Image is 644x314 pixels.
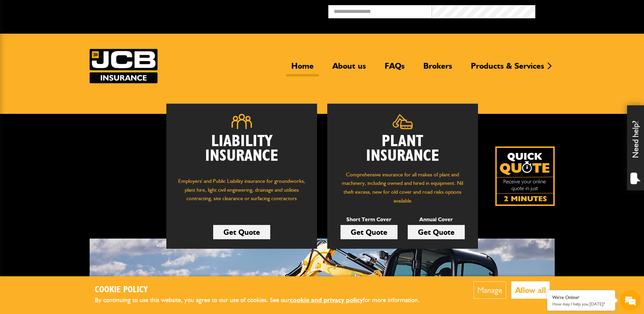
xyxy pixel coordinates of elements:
[474,281,506,299] button: Manage
[466,61,549,76] a: Products & Services
[90,49,158,83] img: JCB Insurance Services logo
[511,281,550,299] button: Allow all
[418,61,457,76] a: Brokers
[286,61,319,76] a: Home
[380,61,410,76] a: FAQs
[95,295,431,306] p: By continuing to use this website, you agree to our use of cookies. See our for more information.
[495,146,555,206] img: Quick Quote
[408,215,465,224] p: Annual Cover
[337,134,468,163] h2: Plant Insurance
[290,296,363,304] a: cookie and privacy policy
[341,215,398,224] p: Short Term Cover
[552,295,610,300] div: We're Online!
[495,146,555,206] a: Get your insurance quote isn just 2-minutes
[408,225,465,239] a: Get Quote
[177,134,307,170] h2: Liability Insurance
[177,177,307,209] p: Employers' and Public Liability insurance for groundworks, plant hire, light civil engineering, d...
[337,170,468,205] p: Comprehensive insurance for all makes of plant and machinery, including owned and hired in equipm...
[535,5,639,16] button: Broker Login
[95,285,431,295] h2: Cookie Policy
[327,61,371,76] a: About us
[213,225,270,239] a: Get Quote
[627,105,644,190] div: Need help?
[341,225,398,239] a: Get Quote
[90,49,158,83] a: JCB Insurance Services
[552,301,610,307] p: How may I help you today?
